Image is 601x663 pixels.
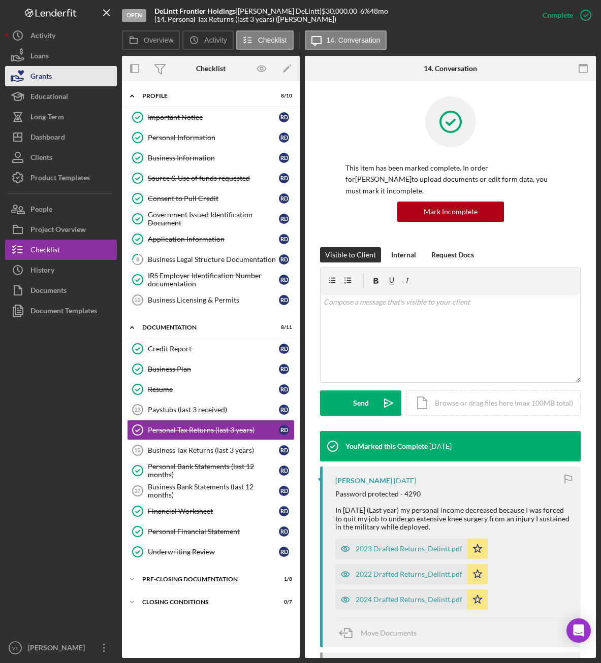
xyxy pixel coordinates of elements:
[5,301,117,321] button: Document Templates
[148,235,279,243] div: Application Information
[5,127,117,147] a: Dashboard
[279,193,289,204] div: R D
[127,249,295,270] a: 8Business Legal Structure DocumentationRD
[279,526,289,537] div: R D
[320,247,381,262] button: Visible to Client
[543,5,573,25] div: Complete
[5,107,117,127] a: Long-Term
[30,86,68,109] div: Educational
[279,234,289,244] div: R D
[360,7,370,15] div: 6 %
[532,5,596,25] button: Complete
[5,199,117,219] button: People
[279,112,289,122] div: R D
[279,344,289,354] div: R D
[279,425,289,435] div: R D
[356,545,462,553] div: 2023 Drafted Returns_Delintt.pdf
[274,324,292,330] div: 8 / 11
[154,15,336,23] div: | 14. Personal Tax Returns (last 3 years) ([PERSON_NAME])
[30,260,54,283] div: History
[142,599,267,605] div: Closing Conditions
[279,173,289,183] div: R D
[148,548,279,556] div: Underwriting Review
[5,638,117,658] button: VT[PERSON_NAME]
[279,445,289,455] div: R D
[279,275,289,285] div: R D
[424,202,478,222] div: Mark Incomplete
[134,447,140,453] tspan: 15
[274,599,292,605] div: 0 / 7
[397,202,504,222] button: Mark Incomplete
[204,36,227,44] label: Activity
[236,30,294,50] button: Checklist
[148,385,279,393] div: Resume
[127,270,295,290] a: IRS Employer Identification Number documentationRD
[30,301,97,323] div: Document Templates
[5,147,117,168] a: Clients
[279,254,289,264] div: R D
[142,93,267,99] div: Profile
[30,147,52,170] div: Clients
[345,442,428,450] div: You Marked this Complete
[356,570,462,578] div: 2022 Drafted Returns_Delintt.pdf
[122,9,146,22] div: Open
[148,272,279,288] div: IRS Employer Identification Number documentation
[127,420,295,440] a: Personal Tax Returns (last 3 years)RD
[127,339,295,359] a: Credit ReportRD
[5,46,117,66] button: Loans
[127,209,295,229] a: Government Issued Identification DocumentRD
[30,127,65,150] div: Dashboard
[258,36,287,44] label: Checklist
[5,168,117,188] button: Product Templates
[370,7,388,15] div: 48 mo
[148,446,279,454] div: Business Tax Returns (last 3 years)
[127,460,295,481] a: Personal Bank Statements (last 12 months)RD
[5,219,117,240] button: Project Overview
[279,486,289,496] div: R D
[144,36,173,44] label: Overview
[424,64,477,73] div: 14. Conversation
[127,440,295,460] a: 15Business Tax Returns (last 3 years)RD
[154,7,236,15] b: DeLintt Frontier Holdings
[30,46,49,69] div: Loans
[127,290,295,310] a: 10Business Licensing & PermitsRD
[196,64,226,73] div: Checklist
[127,400,295,420] a: 13Paystubs (last 3 received)RD
[148,255,279,263] div: Business Legal Structure Documentation
[30,219,86,242] div: Project Overview
[335,589,488,610] button: 2024 Drafted Returns_Delintt.pdf
[335,539,488,559] button: 2023 Drafted Returns_Delintt.pdf
[322,7,360,15] div: $30,000.00
[148,406,279,414] div: Paystubs (last 3 received)
[279,295,289,305] div: R D
[148,483,279,499] div: Business Bank Statements (last 12 months)
[345,162,555,196] p: This item has been marked complete. In order for [PERSON_NAME] to upload documents or edit form d...
[279,364,289,374] div: R D
[325,247,376,262] div: Visible to Client
[142,576,267,582] div: Pre-Closing Documentation
[391,247,416,262] div: Internal
[148,174,279,182] div: Source & Use of funds requested
[127,379,295,400] a: ResumeRD
[305,30,387,50] button: 14. Conversation
[148,113,279,121] div: Important Notice
[127,229,295,249] a: Application InformationRD
[335,564,488,584] button: 2022 Drafted Returns_Delintt.pdf
[136,256,139,262] tspan: 8
[335,477,392,485] div: [PERSON_NAME]
[148,527,279,536] div: Personal Financial Statement
[279,132,289,143] div: R D
[386,247,421,262] button: Internal
[5,86,117,107] button: Educational
[148,154,279,162] div: Business Information
[148,365,279,373] div: Business Plan
[5,240,117,260] button: Checklist
[127,521,295,542] a: Personal Financial StatementRD
[5,260,117,280] a: History
[5,280,117,301] button: Documents
[279,547,289,557] div: R D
